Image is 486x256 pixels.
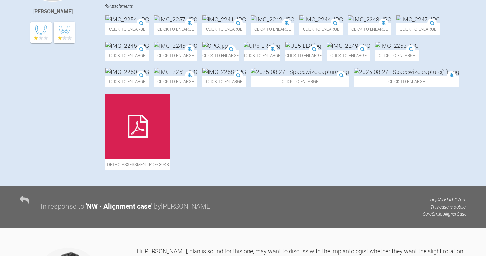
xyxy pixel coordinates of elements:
[251,15,294,23] img: IMG_2242.JPG
[154,76,197,87] span: Click to enlarge
[251,68,349,76] img: 2025-08-27 - Spacewize capture.png
[105,159,170,170] span: Ortho assessment.pdf - 39KB
[354,68,459,76] img: 2025-08-27 - Spacewize capture(1).png
[285,50,322,61] span: Click to enlarge
[299,23,343,35] span: Click to enlarge
[105,76,149,87] span: Click to enlarge
[423,210,466,218] p: SureSmile Aligner Case
[105,50,149,61] span: Click to enlarge
[105,42,149,50] img: IMG_2246.JPG
[423,196,466,203] p: on [DATE] at 1:17pm
[105,15,149,23] img: IMG_2254.JPG
[202,50,239,61] span: Click to enlarge
[251,23,294,35] span: Click to enlarge
[251,76,349,87] span: Click to enlarge
[327,50,370,61] span: Click to enlarge
[375,50,419,61] span: Click to enlarge
[202,23,246,35] span: Click to enlarge
[86,201,152,212] div: ' NW - Alignment case '
[354,76,459,87] span: Click to enlarge
[202,42,228,50] img: OPG.jpg
[396,15,440,23] img: IMG_2247.JPG
[202,15,246,23] img: IMG_2241.JPG
[154,42,197,50] img: IMG_2245.JPG
[105,68,149,76] img: IMG_2250.JPG
[33,7,73,16] div: [PERSON_NAME]
[244,50,280,61] span: Click to enlarge
[244,42,280,50] img: UR8-LR5.jpg
[285,42,321,50] img: UL5-LL8.jpg
[202,68,246,76] img: IMG_2258.JPG
[348,15,391,23] img: IMG_2243.JPG
[154,50,197,61] span: Click to enlarge
[154,23,197,35] span: Click to enlarge
[154,15,197,23] img: IMG_2257.JPG
[105,2,466,10] h4: Attachments
[299,15,343,23] img: IMG_2244.JPG
[154,68,197,76] img: IMG_2251.JPG
[41,201,84,212] div: In response to
[375,42,419,50] img: IMG_2253.JPG
[396,23,440,35] span: Click to enlarge
[348,23,391,35] span: Click to enlarge
[327,42,370,50] img: IMG_2249.JPG
[423,203,466,210] p: This case is public.
[154,201,212,212] div: by [PERSON_NAME]
[105,23,149,35] span: Click to enlarge
[202,76,246,87] span: Click to enlarge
